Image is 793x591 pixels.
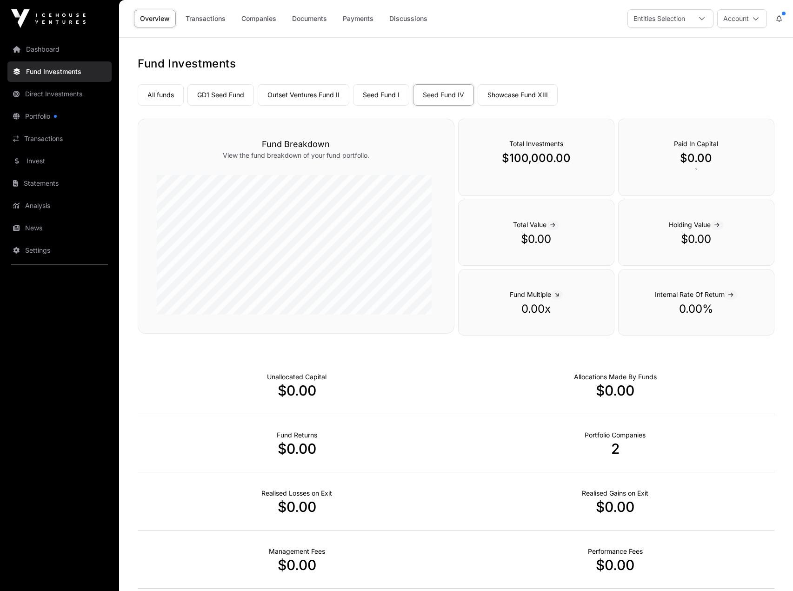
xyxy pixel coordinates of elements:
a: Seed Fund IV [413,84,474,106]
a: Portfolio [7,106,112,127]
div: ` [618,119,774,196]
a: Dashboard [7,39,112,60]
span: Internal Rate Of Return [655,290,737,298]
span: Total Investments [509,140,563,148]
a: Discussions [383,10,433,27]
p: 2 [456,440,775,457]
a: All funds [138,84,184,106]
p: Net Realised on Positive Exits [582,489,648,498]
p: $100,000.00 [477,151,595,166]
a: Direct Investments [7,84,112,104]
a: Overview [134,10,176,27]
p: $0.00 [138,557,456,573]
img: Icehouse Ventures Logo [11,9,86,28]
a: Payments [337,10,380,27]
a: Companies [235,10,282,27]
p: Cash not yet allocated [267,372,327,382]
p: $0.00 [138,498,456,515]
a: Seed Fund I [353,84,409,106]
p: 0.00% [637,302,755,316]
p: $0.00 [456,382,775,399]
a: Outset Ventures Fund II [258,84,349,106]
p: $0.00 [637,232,755,247]
a: Invest [7,151,112,171]
span: Paid In Capital [674,140,718,148]
p: $0.00 [138,382,456,399]
a: Settings [7,240,112,261]
a: Transactions [7,128,112,149]
p: 0.00x [477,302,595,316]
span: Total Value [513,221,559,228]
a: News [7,218,112,238]
p: Realised Returns from Funds [277,430,317,440]
h1: Fund Investments [138,56,774,71]
a: GD1 Seed Fund [187,84,254,106]
p: Net Realised on Negative Exits [261,489,332,498]
a: Statements [7,173,112,194]
p: View the fund breakdown of your fund portfolio. [157,151,435,160]
p: $0.00 [456,498,775,515]
p: $0.00 [477,232,595,247]
p: Fund Performance Fees (Carry) incurred to date [588,547,643,556]
a: Documents [286,10,333,27]
p: Capital Deployed Into Companies [574,372,657,382]
p: $0.00 [138,440,456,457]
div: Entities Selection [628,10,691,27]
a: Fund Investments [7,61,112,82]
p: Fund Management Fees incurred to date [269,547,325,556]
button: Account [717,9,767,28]
a: Showcase Fund XIII [478,84,558,106]
span: Fund Multiple [510,290,563,298]
a: Transactions [180,10,232,27]
p: Number of Companies Deployed Into [585,430,646,440]
a: Analysis [7,195,112,216]
p: $0.00 [637,151,755,166]
span: Holding Value [669,221,723,228]
h3: Fund Breakdown [157,138,435,151]
p: $0.00 [456,557,775,573]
